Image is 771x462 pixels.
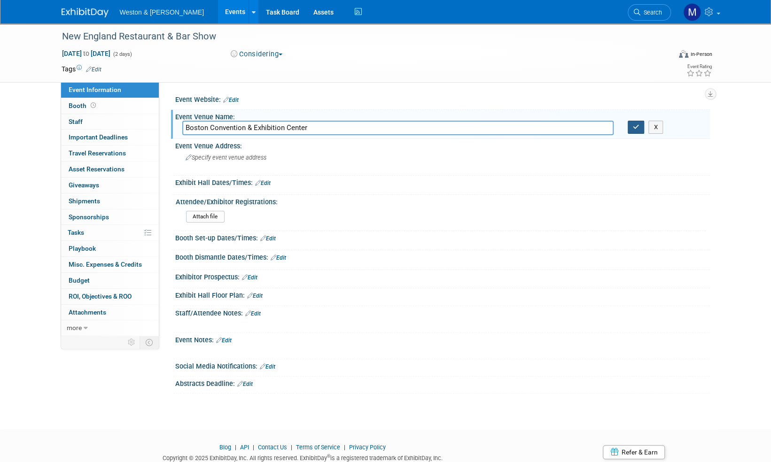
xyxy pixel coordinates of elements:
[175,270,710,282] div: Exhibitor Prospectus:
[327,454,330,459] sup: ®
[349,444,386,451] a: Privacy Policy
[86,66,101,73] a: Edit
[69,261,142,268] span: Misc. Expenses & Credits
[140,336,159,348] td: Toggle Event Tabs
[59,28,657,45] div: New England Restaurant & Bar Show
[62,64,101,74] td: Tags
[176,195,706,207] div: Attendee/Exhibitor Registrations:
[255,180,271,186] a: Edit
[175,110,710,122] div: Event Venue Name:
[82,50,91,57] span: to
[61,177,159,193] a: Giveaways
[250,444,257,451] span: |
[237,381,253,387] a: Edit
[175,359,710,371] div: Social Media Notifications:
[342,444,348,451] span: |
[61,114,159,130] a: Staff
[175,306,710,318] div: Staff/Attendee Notes:
[69,213,109,221] span: Sponsorships
[175,231,710,243] div: Booth Set-up Dates/Times:
[648,121,663,134] button: X
[258,444,287,451] a: Contact Us
[69,197,100,205] span: Shipments
[61,146,159,161] a: Travel Reservations
[61,320,159,336] a: more
[61,98,159,114] a: Booth
[68,229,84,236] span: Tasks
[175,92,710,105] div: Event Website:
[219,444,231,451] a: Blog
[69,308,106,316] span: Attachments
[61,257,159,272] a: Misc. Expenses & Credits
[69,86,121,93] span: Event Information
[69,149,126,157] span: Travel Reservations
[640,9,662,16] span: Search
[240,444,249,451] a: API
[260,235,276,242] a: Edit
[69,133,128,141] span: Important Deadlines
[175,288,710,300] div: Exhibit Hall Floor Plan:
[61,209,159,225] a: Sponsorships
[69,293,132,300] span: ROI, Objectives & ROO
[175,176,710,188] div: Exhibit Hall Dates/Times:
[61,225,159,240] a: Tasks
[288,444,295,451] span: |
[69,181,99,189] span: Giveaways
[247,293,263,299] a: Edit
[175,333,710,345] div: Event Notes:
[69,245,96,252] span: Playbook
[223,97,239,103] a: Edit
[69,118,83,125] span: Staff
[679,50,688,58] img: Format-Inperson.png
[175,377,710,389] div: Abstracts Deadline:
[69,102,98,109] span: Booth
[260,363,275,370] a: Edit
[61,289,159,304] a: ROI, Objectives & ROO
[242,274,257,281] a: Edit
[245,310,261,317] a: Edit
[69,165,125,173] span: Asset Reservations
[628,4,671,21] a: Search
[233,444,239,451] span: |
[690,51,712,58] div: In-Person
[61,82,159,98] a: Event Information
[120,8,204,16] span: Weston & [PERSON_NAME]
[603,445,665,459] a: Refer & Earn
[112,51,132,57] span: (2 days)
[67,324,82,331] span: more
[683,3,701,21] img: Mary Ann Trujillo
[62,49,111,58] span: [DATE] [DATE]
[216,337,232,344] a: Edit
[296,444,340,451] a: Terms of Service
[227,49,286,59] button: Considering
[61,193,159,209] a: Shipments
[89,102,98,109] span: Booth not reserved yet
[61,130,159,145] a: Important Deadlines
[186,154,266,161] span: Specify event venue address
[175,139,710,151] div: Event Venue Address:
[175,250,710,262] div: Booth Dismantle Dates/Times:
[69,277,90,284] span: Budget
[61,305,159,320] a: Attachments
[615,49,712,63] div: Event Format
[62,8,109,17] img: ExhibitDay
[686,64,711,69] div: Event Rating
[271,254,286,261] a: Edit
[61,273,159,288] a: Budget
[124,336,140,348] td: Personalize Event Tab Strip
[61,241,159,256] a: Playbook
[61,162,159,177] a: Asset Reservations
